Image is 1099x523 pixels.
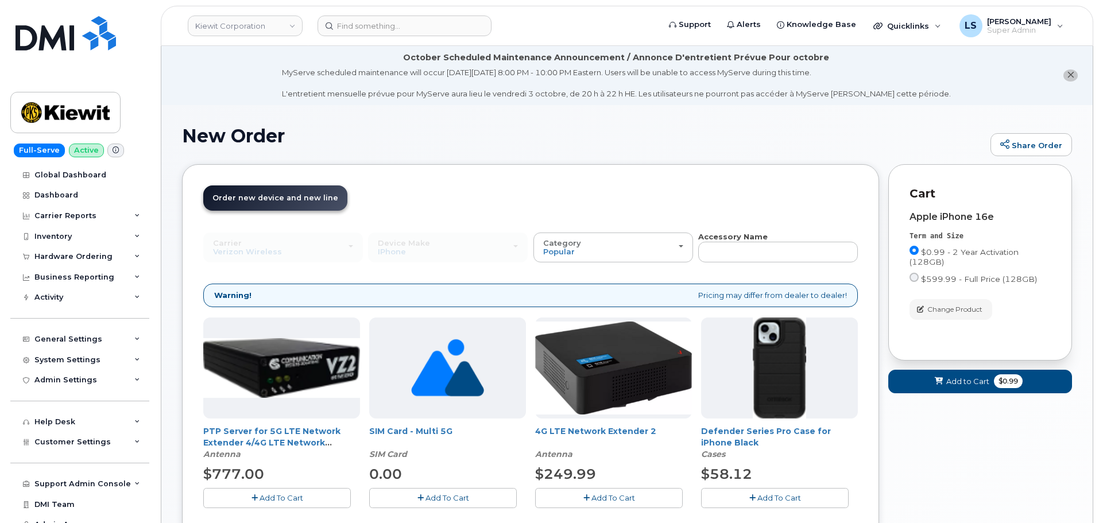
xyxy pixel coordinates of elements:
span: Add To Cart [260,493,303,502]
a: PTP Server for 5G LTE Network Extender 4/4G LTE Network Extender 3 [203,426,340,459]
p: Cart [910,185,1051,202]
span: Change Product [927,304,982,315]
img: no_image_found-2caef05468ed5679b831cfe6fc140e25e0c280774317ffc20a367ab7fd17291e.png [411,317,484,419]
span: $777.00 [203,466,264,482]
span: Add To Cart [757,493,801,502]
button: close notification [1063,69,1078,82]
span: 0.00 [369,466,402,482]
span: $58.12 [701,466,752,482]
div: Apple iPhone 16e [910,212,1051,222]
button: Add To Cart [701,488,849,508]
div: Term and Size [910,231,1051,241]
input: $0.99 - 2 Year Activation (128GB) [910,246,919,255]
div: Defender Series Pro Case for iPhone Black [701,425,858,460]
div: 4G LTE Network Extender 2 [535,425,692,460]
div: Pricing may differ from dealer to dealer! [203,284,858,307]
strong: Accessory Name [698,232,768,241]
a: Defender Series Pro Case for iPhone Black [701,426,831,448]
button: Add To Cart [203,488,351,508]
img: defenderiphone14.png [753,317,807,419]
span: Order new device and new line [212,193,338,202]
button: Add To Cart [369,488,517,508]
a: SIM Card - Multi 5G [369,426,452,436]
em: Antenna [203,449,241,459]
div: SIM Card - Multi 5G [369,425,526,460]
span: Category [543,238,581,247]
strong: Warning! [214,290,251,301]
iframe: Messenger Launcher [1049,473,1090,514]
img: 4glte_extender.png [535,321,692,414]
em: Antenna [535,449,572,459]
em: SIM Card [369,449,407,459]
em: Cases [701,449,725,459]
span: $0.99 - 2 Year Activation (128GB) [910,247,1019,266]
span: Add to Cart [946,376,989,387]
span: Add To Cart [425,493,469,502]
button: Category Popular [533,233,693,262]
a: 4G LTE Network Extender 2 [535,426,656,436]
span: Add To Cart [591,493,635,502]
div: PTP Server for 5G LTE Network Extender 4/4G LTE Network Extender 3 [203,425,360,460]
button: Add to Cart $0.99 [888,370,1072,393]
button: Change Product [910,299,992,319]
span: Popular [543,247,575,256]
div: MyServe scheduled maintenance will occur [DATE][DATE] 8:00 PM - 10:00 PM Eastern. Users will be u... [282,67,951,99]
img: Casa_Sysem.png [203,338,360,398]
div: October Scheduled Maintenance Announcement / Annonce D'entretient Prévue Pour octobre [403,52,829,64]
button: Add To Cart [535,488,683,508]
input: $599.99 - Full Price (128GB) [910,273,919,282]
span: $0.99 [994,374,1023,388]
h1: New Order [182,126,985,146]
span: $599.99 - Full Price (128GB) [921,274,1037,284]
a: Share Order [990,133,1072,156]
span: $249.99 [535,466,596,482]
